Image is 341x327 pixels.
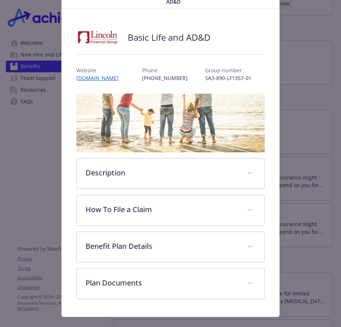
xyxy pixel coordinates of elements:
[205,74,251,82] p: SA3-890-LF1357-01
[76,75,124,81] a: [DOMAIN_NAME]
[86,167,238,178] p: Description
[77,232,264,262] div: Benefit Plan Details
[86,204,238,215] p: How To File a Claim
[77,159,264,189] div: Description
[76,26,120,48] img: Lincoln Financial Group
[77,195,264,225] div: How To File a Claim
[86,241,238,252] p: Benefit Plan Details
[76,94,265,152] img: banner
[77,269,264,299] div: Plan Documents
[205,66,251,74] p: Group number
[142,74,188,82] p: [PHONE_NUMBER]
[76,66,124,74] p: Website
[142,66,188,74] p: Phone
[86,277,238,288] p: Plan Documents
[128,31,210,44] h2: Basic Life and AD&D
